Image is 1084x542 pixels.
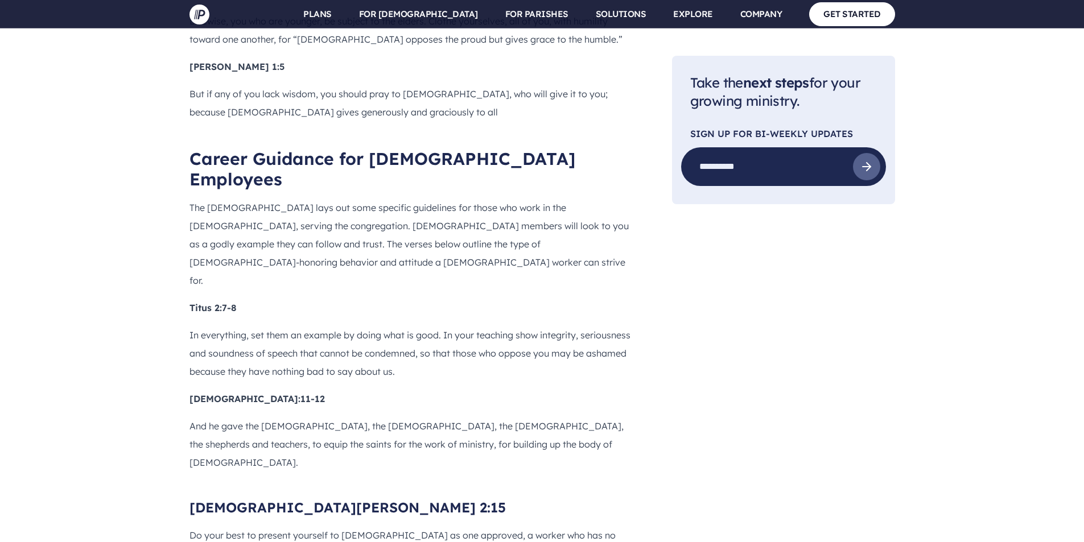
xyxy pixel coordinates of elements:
[690,130,877,139] p: Sign Up For Bi-Weekly Updates
[189,302,236,313] b: Titus 2:7-8
[189,326,636,380] p: In everything, set them an example by doing what is good. In your teaching show integrity, seriou...
[189,499,506,516] b: [DEMOGRAPHIC_DATA][PERSON_NAME] 2:15
[189,148,636,189] h2: Career Guidance for [DEMOGRAPHIC_DATA] Employees
[189,393,325,404] b: [DEMOGRAPHIC_DATA]:11-12
[809,2,895,26] a: GET STARTED
[189,12,636,48] p: Likewise, you who are younger, be subject to the elders. Clothe yourselves, all of you, with humi...
[189,198,636,289] p: The [DEMOGRAPHIC_DATA] lays out some specific guidelines for those who work in the [DEMOGRAPHIC_D...
[189,61,285,72] b: [PERSON_NAME] 1:5
[189,85,636,121] p: But if any of you lack wisdom, you should pray to [DEMOGRAPHIC_DATA], who will give it to you; be...
[743,74,809,91] span: next steps
[690,74,860,110] span: Take the for your growing ministry.
[189,417,636,471] p: And he gave the [DEMOGRAPHIC_DATA], the [DEMOGRAPHIC_DATA], the [DEMOGRAPHIC_DATA], the shepherds...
